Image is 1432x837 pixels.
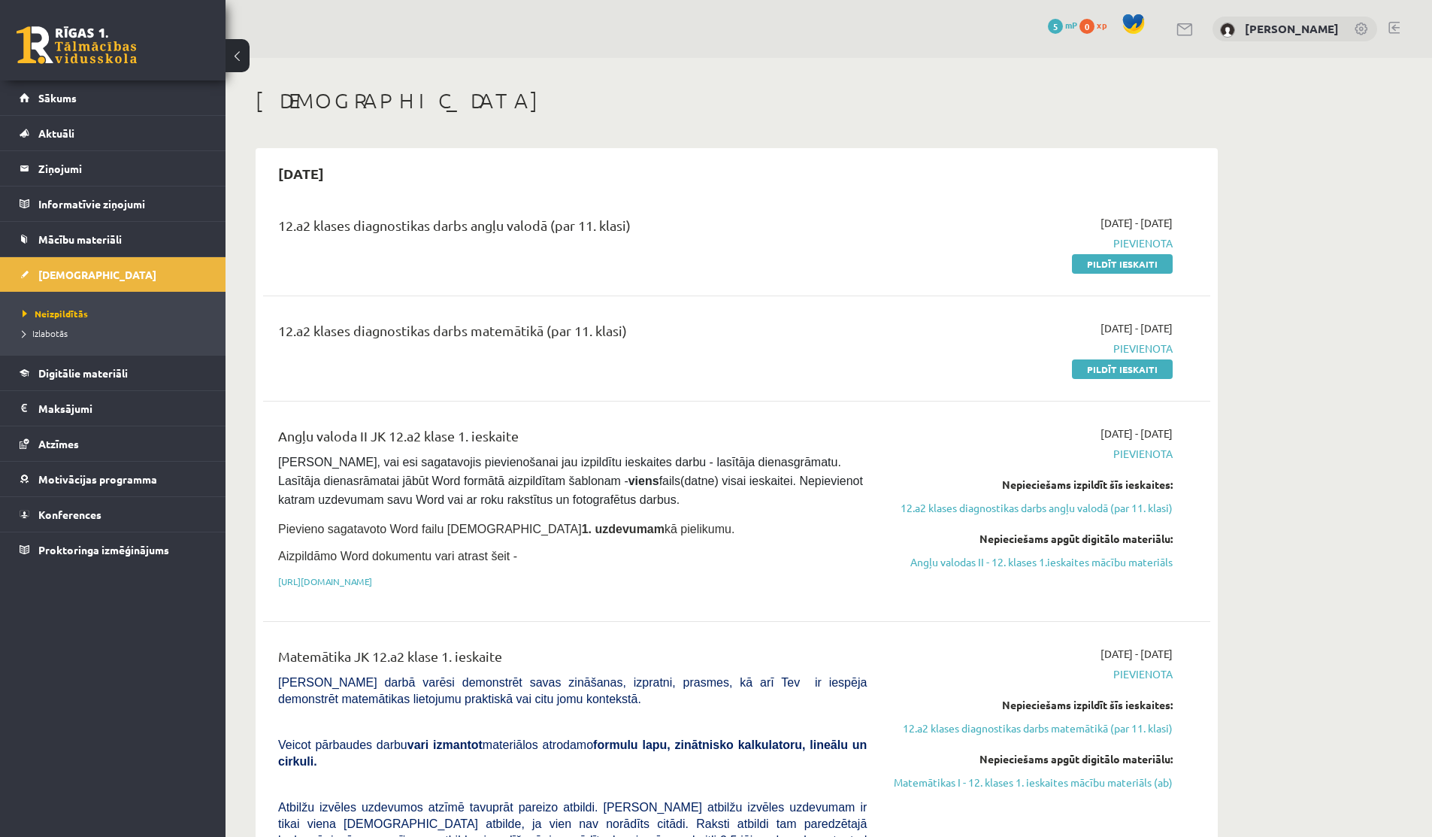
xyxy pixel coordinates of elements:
[889,751,1173,767] div: Nepieciešams apgūt digitālo materiālu:
[889,500,1173,516] a: 12.a2 klases diagnostikas darbs angļu valodā (par 11. klasi)
[17,26,137,64] a: Rīgas 1. Tālmācības vidusskola
[889,720,1173,736] a: 12.a2 klases diagnostikas darbs matemātikā (par 11. klasi)
[1048,19,1077,31] a: 5 mP
[278,426,867,453] div: Angļu valoda II JK 12.a2 klase 1. ieskaite
[278,320,867,348] div: 12.a2 klases diagnostikas darbs matemātikā (par 11. klasi)
[38,187,207,221] legend: Informatīvie ziņojumi
[1220,23,1235,38] img: Rebeka Trofimova
[20,532,207,567] a: Proktoringa izmēģinājums
[1065,19,1077,31] span: mP
[278,215,867,243] div: 12.a2 klases diagnostikas darbs angļu valodā (par 11. klasi)
[20,116,207,150] a: Aktuāli
[889,235,1173,251] span: Pievienota
[20,187,207,221] a: Informatīvie ziņojumi
[1100,646,1173,662] span: [DATE] - [DATE]
[38,126,74,140] span: Aktuāli
[889,666,1173,682] span: Pievienota
[20,426,207,461] a: Atzīmes
[1072,359,1173,379] a: Pildīt ieskaiti
[1097,19,1107,31] span: xp
[628,475,659,487] strong: viens
[23,326,210,340] a: Izlabotās
[38,437,79,450] span: Atzīmes
[1100,215,1173,231] span: [DATE] - [DATE]
[20,462,207,496] a: Motivācijas programma
[20,497,207,532] a: Konferences
[38,268,156,281] span: [DEMOGRAPHIC_DATA]
[1079,19,1114,31] a: 0 xp
[1048,19,1063,34] span: 5
[407,738,483,751] b: vari izmantot
[889,775,1173,790] a: Matemātikas I - 12. klases 1. ieskaites mācību materiāls (ab)
[889,531,1173,547] div: Nepieciešams apgūt digitālo materiālu:
[278,456,866,506] span: [PERSON_NAME], vai esi sagatavojis pievienošanai jau izpildītu ieskaites darbu - lasītāja dienasg...
[23,307,210,320] a: Neizpildītās
[23,308,88,320] span: Neizpildītās
[889,697,1173,713] div: Nepieciešams izpildīt šīs ieskaites:
[38,91,77,105] span: Sākums
[278,738,867,768] span: Veicot pārbaudes darbu materiālos atrodamo
[20,151,207,186] a: Ziņojumi
[889,341,1173,356] span: Pievienota
[278,738,867,768] b: formulu lapu, zinātnisko kalkulatoru, lineālu un cirkuli.
[38,543,169,556] span: Proktoringa izmēģinājums
[278,575,372,587] a: [URL][DOMAIN_NAME]
[582,523,665,535] strong: 1. uzdevumam
[1100,320,1173,336] span: [DATE] - [DATE]
[889,554,1173,570] a: Angļu valodas II - 12. klases 1.ieskaites mācību materiāls
[256,88,1218,114] h1: [DEMOGRAPHIC_DATA]
[38,508,101,521] span: Konferences
[38,391,207,426] legend: Maksājumi
[38,151,207,186] legend: Ziņojumi
[1072,254,1173,274] a: Pildīt ieskaiti
[20,80,207,115] a: Sākums
[278,523,734,535] span: Pievieno sagatavoto Word failu [DEMOGRAPHIC_DATA] kā pielikumu.
[20,356,207,390] a: Digitālie materiāli
[889,446,1173,462] span: Pievienota
[889,477,1173,493] div: Nepieciešams izpildīt šīs ieskaites:
[38,472,157,486] span: Motivācijas programma
[20,257,207,292] a: [DEMOGRAPHIC_DATA]
[278,676,867,705] span: [PERSON_NAME] darbā varēsi demonstrēt savas zināšanas, izpratni, prasmes, kā arī Tev ir iespēja d...
[20,391,207,426] a: Maksājumi
[1100,426,1173,441] span: [DATE] - [DATE]
[278,646,867,674] div: Matemātika JK 12.a2 klase 1. ieskaite
[20,222,207,256] a: Mācību materiāli
[38,232,122,246] span: Mācību materiāli
[1079,19,1094,34] span: 0
[23,327,68,339] span: Izlabotās
[278,550,517,563] span: Aizpildāmo Word dokumentu vari atrast šeit -
[38,366,128,380] span: Digitālie materiāli
[1245,21,1339,36] a: [PERSON_NAME]
[263,156,339,191] h2: [DATE]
